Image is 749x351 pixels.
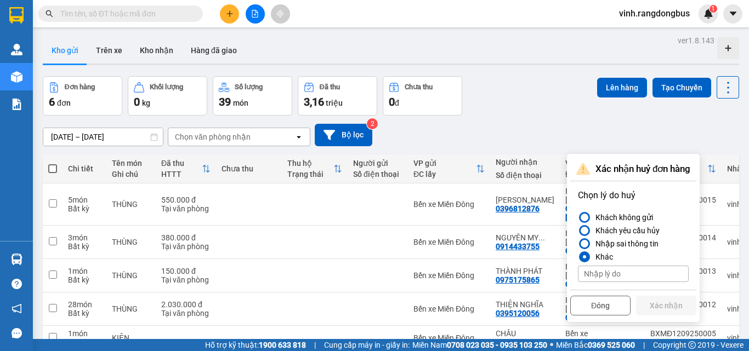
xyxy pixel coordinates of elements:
span: ... [538,233,545,242]
div: Bất kỳ [68,338,101,347]
div: Tên món [112,159,150,168]
button: Kho gửi [43,37,87,64]
input: Select a date range. [43,128,163,146]
div: Bến xe Miền Đông [413,238,485,246]
span: search [46,10,53,18]
span: 39 [219,95,231,108]
div: 2.030.000 đ [161,300,211,309]
div: 1 món [68,329,101,338]
div: Chọn văn phòng nhận [175,131,251,142]
div: TƯỜNG VÂN [496,195,554,204]
div: Bến xe Miền Đông [413,333,485,342]
div: Bến xe [GEOGRAPHIC_DATA] [565,187,639,204]
div: THÙNG [112,271,150,280]
div: 150.000 đ [161,267,211,275]
div: 0977898425 [496,338,540,347]
div: Trạng thái [287,170,333,179]
div: ĐC lấy [413,170,476,179]
div: ĐC giao [565,170,631,179]
button: plus [220,4,239,24]
strong: 0708 023 035 - 0935 103 250 [447,341,547,349]
div: THÀNH PHÁT [496,267,554,275]
span: vinh.rangdongbus [610,7,699,20]
div: 0395120056 [496,309,540,318]
div: Tại văn phòng [161,309,211,318]
div: Khối lượng [150,83,183,91]
span: Miền Nam [412,339,547,351]
th: Toggle SortBy [282,154,348,183]
div: Người gửi [353,159,402,168]
div: Bến xe [GEOGRAPHIC_DATA] [565,262,639,280]
div: Ghi chú [112,170,150,179]
div: THIỆN NGHĨA [496,300,554,309]
div: Tại văn phòng [161,204,211,213]
button: file-add [246,4,265,24]
img: warehouse-icon [11,254,22,265]
span: file-add [251,10,259,18]
span: caret-down [728,9,738,19]
img: logo-vxr [9,7,24,24]
div: THÙNG [112,200,150,209]
div: 550.000 đ [161,195,211,204]
div: Giao: SƠN HẠ [565,204,639,222]
div: Tạo kho hàng mới [717,37,739,59]
button: Hàng đã giao [182,37,246,64]
button: Xác nhận [636,296,696,315]
span: copyright [688,341,696,349]
span: 6 [49,95,55,108]
div: Bất kỳ [68,309,101,318]
button: aim [271,4,290,24]
button: Đã thu3,16 triệu [298,76,377,116]
button: Số lượng39món [213,76,292,116]
button: caret-down [723,4,742,24]
img: warehouse-icon [11,71,22,83]
div: CHÂU [496,329,554,338]
div: 0914433755 [496,242,540,251]
div: Số điện thoại [353,170,402,179]
div: Bất kỳ [68,204,101,213]
button: Bộ lọc [315,124,372,146]
div: THÙNG [112,304,150,313]
button: Tạo Chuyến [652,78,711,97]
button: Trên xe [87,37,131,64]
p: Chọn lý do huỷ [578,189,689,202]
div: Bất kỳ [68,275,101,284]
div: 28 món [68,300,101,309]
strong: 1900 633 818 [259,341,306,349]
div: Tại văn phòng [161,275,211,284]
span: aim [276,10,284,18]
div: Chưa thu [222,164,276,173]
th: Toggle SortBy [560,154,645,183]
div: Đã thu [161,159,202,168]
div: Người nhận [496,158,554,166]
div: 5 món [68,195,101,204]
span: 3,16 [304,95,324,108]
div: 3 món [68,233,101,242]
span: 0 [389,95,395,108]
img: solution-icon [11,99,22,110]
div: Chưa thu [405,83,433,91]
span: message [12,328,22,338]
sup: 1 [710,5,717,13]
div: 0396812876 [496,204,540,213]
span: question-circle [12,279,22,289]
div: KIỆN [112,333,150,342]
th: Toggle SortBy [156,154,216,183]
div: Giao: TỊNH ẤN TÂY [565,313,639,322]
span: 1 [711,5,715,13]
div: Chi tiết [68,164,101,173]
div: Số lượng [235,83,263,91]
div: Đơn hàng [65,83,95,91]
div: Nhập sai thông tin [591,237,659,250]
button: Kho nhận [131,37,182,64]
div: NGUYÊN MY ( HÒA PHÚ ) [496,233,554,242]
div: Số điện thoại [496,171,554,180]
button: Đóng [570,296,631,315]
div: Khác [591,250,613,263]
div: Khách không gửi [591,211,653,224]
div: Bến xe [GEOGRAPHIC_DATA] [565,229,639,246]
span: kg [142,99,150,107]
div: Bến xe [GEOGRAPHIC_DATA] [565,329,639,347]
div: BXMĐ1209250005 [650,329,716,338]
svg: open [294,133,303,141]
